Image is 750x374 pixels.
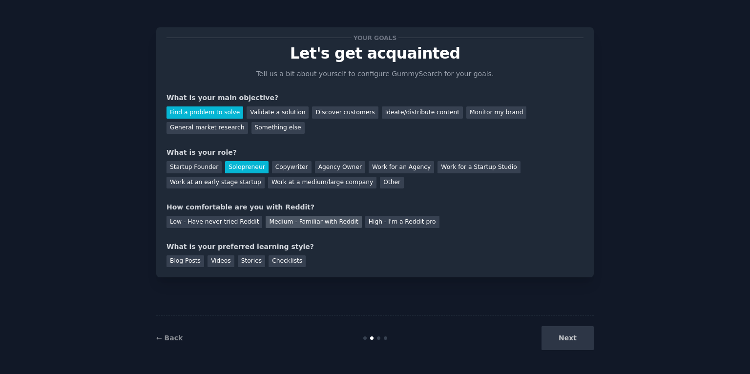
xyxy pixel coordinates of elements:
[365,216,439,228] div: High - I'm a Reddit pro
[252,69,498,79] p: Tell us a bit about yourself to configure GummySearch for your goals.
[167,216,262,228] div: Low - Have never tried Reddit
[251,122,305,134] div: Something else
[247,106,309,119] div: Validate a solution
[167,45,583,62] p: Let's get acquainted
[167,147,583,158] div: What is your role?
[167,122,248,134] div: General market research
[312,106,378,119] div: Discover customers
[466,106,526,119] div: Monitor my brand
[380,177,404,189] div: Other
[167,242,583,252] div: What is your preferred learning style?
[382,106,463,119] div: Ideate/distribute content
[315,161,365,173] div: Agency Owner
[167,106,243,119] div: Find a problem to solve
[208,255,234,268] div: Videos
[167,177,265,189] div: Work at an early stage startup
[268,177,376,189] div: Work at a medium/large company
[437,161,520,173] div: Work for a Startup Studio
[272,161,312,173] div: Copywriter
[156,334,183,342] a: ← Back
[352,33,398,43] span: Your goals
[167,255,204,268] div: Blog Posts
[238,255,265,268] div: Stories
[167,202,583,212] div: How comfortable are you with Reddit?
[269,255,306,268] div: Checklists
[225,161,268,173] div: Solopreneur
[369,161,434,173] div: Work for an Agency
[167,161,222,173] div: Startup Founder
[266,216,361,228] div: Medium - Familiar with Reddit
[167,93,583,103] div: What is your main objective?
